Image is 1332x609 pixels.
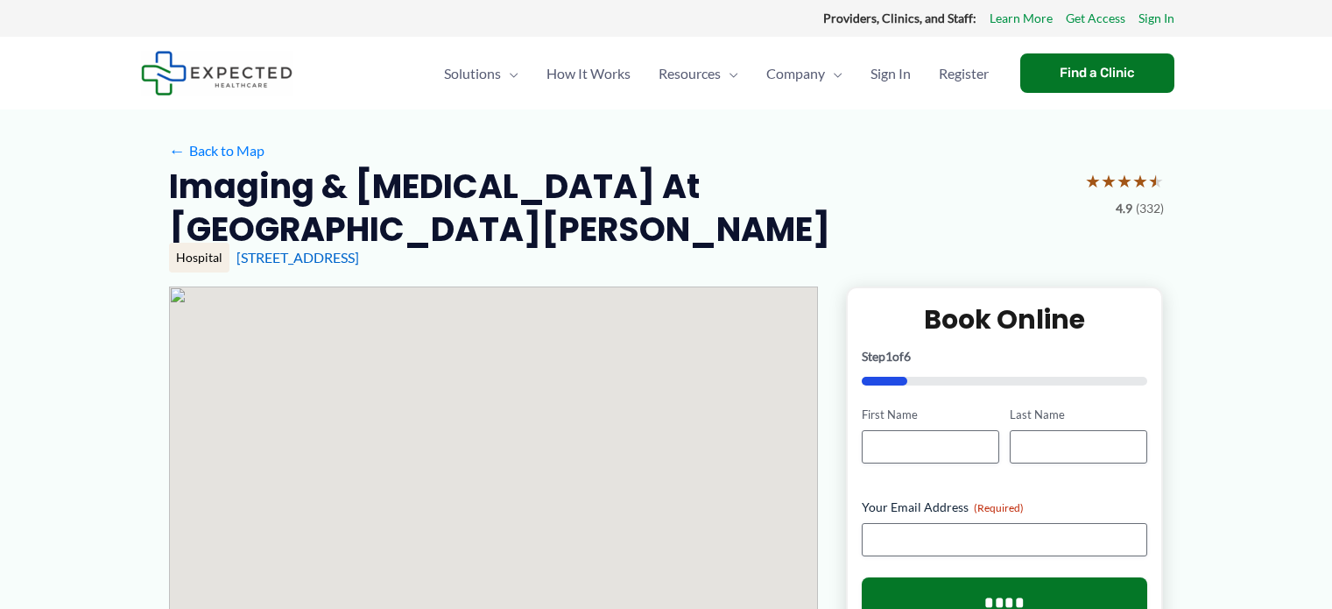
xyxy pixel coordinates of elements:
a: Sign In [1138,7,1174,30]
div: Hospital [169,243,229,273]
span: 1 [885,349,892,364]
span: ★ [1132,165,1148,197]
span: Resources [659,43,721,104]
span: Register [939,43,989,104]
a: Find a Clinic [1020,53,1174,93]
span: Sign In [870,43,911,104]
span: ★ [1148,165,1164,197]
span: Menu Toggle [501,43,518,104]
a: Learn More [990,7,1053,30]
h2: Imaging & [MEDICAL_DATA] at [GEOGRAPHIC_DATA][PERSON_NAME] [169,165,1071,251]
span: ★ [1117,165,1132,197]
nav: Primary Site Navigation [430,43,1003,104]
span: (Required) [974,501,1024,514]
label: First Name [862,407,999,423]
a: [STREET_ADDRESS] [236,249,359,266]
a: How It Works [532,43,645,104]
span: Company [766,43,825,104]
span: ★ [1085,165,1101,197]
a: Sign In [856,43,925,104]
span: Menu Toggle [825,43,842,104]
span: Solutions [444,43,501,104]
a: ResourcesMenu Toggle [645,43,752,104]
p: Step of [862,351,1148,363]
span: ← [169,142,186,159]
label: Your Email Address [862,499,1148,516]
span: 4.9 [1116,197,1132,220]
span: 6 [904,349,911,364]
span: How It Works [546,43,631,104]
a: ←Back to Map [169,138,264,164]
h2: Book Online [862,302,1148,336]
a: Get Access [1066,7,1125,30]
span: (332) [1136,197,1164,220]
a: Register [925,43,1003,104]
strong: Providers, Clinics, and Staff: [823,11,976,25]
label: Last Name [1010,407,1147,423]
a: SolutionsMenu Toggle [430,43,532,104]
a: CompanyMenu Toggle [752,43,856,104]
span: Menu Toggle [721,43,738,104]
span: ★ [1101,165,1117,197]
img: Expected Healthcare Logo - side, dark font, small [141,51,292,96]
